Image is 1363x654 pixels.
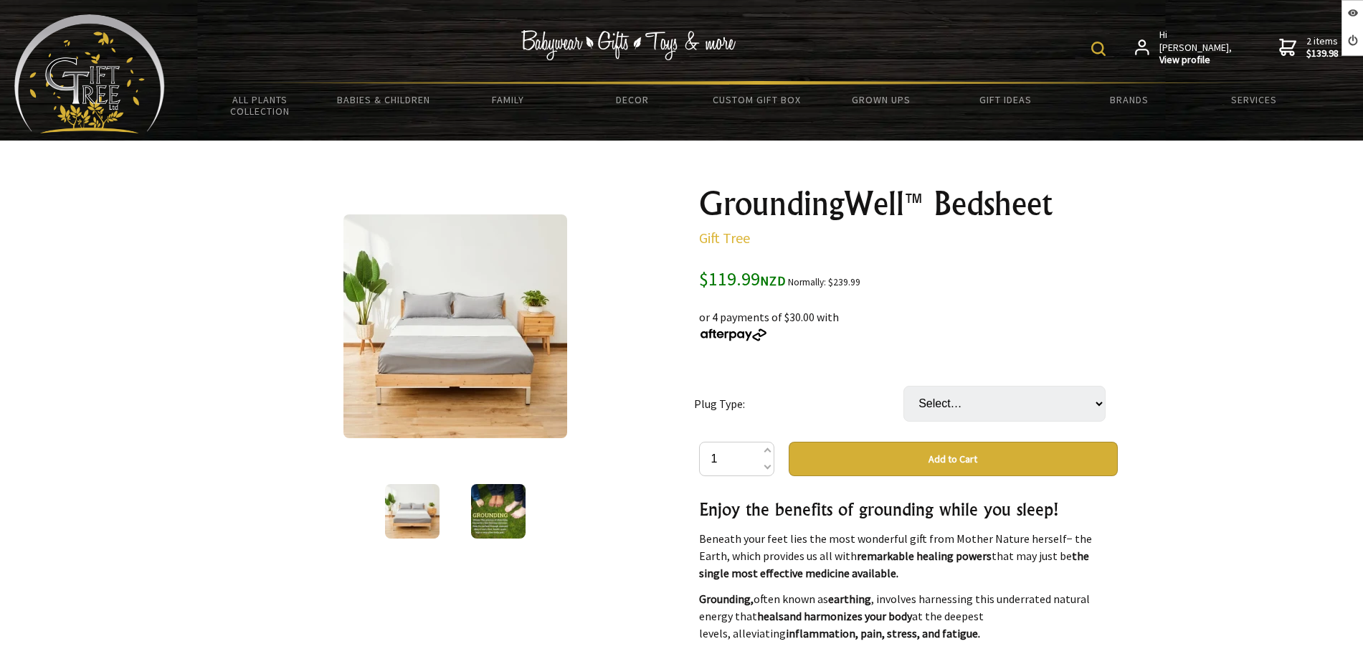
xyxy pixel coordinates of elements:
[1306,34,1339,60] span: 2 items
[695,85,819,115] a: Custom Gift Box
[570,85,694,115] a: Decor
[819,85,943,115] a: Grown Ups
[699,186,1118,221] h1: GroundingWell™ Bedsheet
[789,442,1118,476] button: Add to Cart
[699,590,1118,642] p: often known as , involves harnessing this underrated natural energy that at the deepest levels, a...
[198,85,322,126] a: All Plants Collection
[788,276,860,288] small: Normally: $239.99
[784,609,912,623] strong: and harmonizes your body
[322,85,446,115] a: Babies & Children
[828,592,871,606] strong: earthing
[699,291,1118,343] div: or 4 payments of $30.00 with
[1135,29,1233,67] a: Hi [PERSON_NAME],View profile
[786,626,980,640] strong: inflammation, pain, stress, and fatigue.
[1279,29,1339,67] a: 2 items$139.98
[1306,47,1339,60] strong: $139.98
[1091,42,1106,56] img: product search
[857,549,992,563] strong: remarkable healing powers
[1068,85,1192,115] a: Brands
[699,592,754,606] strong: Grounding,
[471,484,526,539] img: GroundingWell™ Bedsheet
[760,272,786,289] span: NZD
[343,214,567,438] img: GroundingWell™ Bedsheet
[943,85,1067,115] a: Gift Ideas
[1192,85,1316,115] a: Services
[446,85,570,115] a: Family
[699,498,1118,521] h3: Enjoy the benefits of grounding while you sleep!
[699,549,1089,580] strong: the single most effective medicine available.
[385,484,440,539] img: GroundingWell™ Bedsheet
[699,328,768,341] img: Afterpay
[699,530,1118,582] p: Beneath your feet lies the most wonderful gift from Mother Nature herself− the Earth, which provi...
[14,14,165,133] img: Babyware - Gifts - Toys and more...
[757,609,784,623] strong: heals
[694,366,903,442] td: Plug Type:
[699,229,750,247] a: Gift Tree
[699,267,786,290] span: $119.99
[1159,29,1233,67] span: Hi [PERSON_NAME],
[1159,54,1233,67] strong: View profile
[521,30,736,60] img: Babywear - Gifts - Toys & more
